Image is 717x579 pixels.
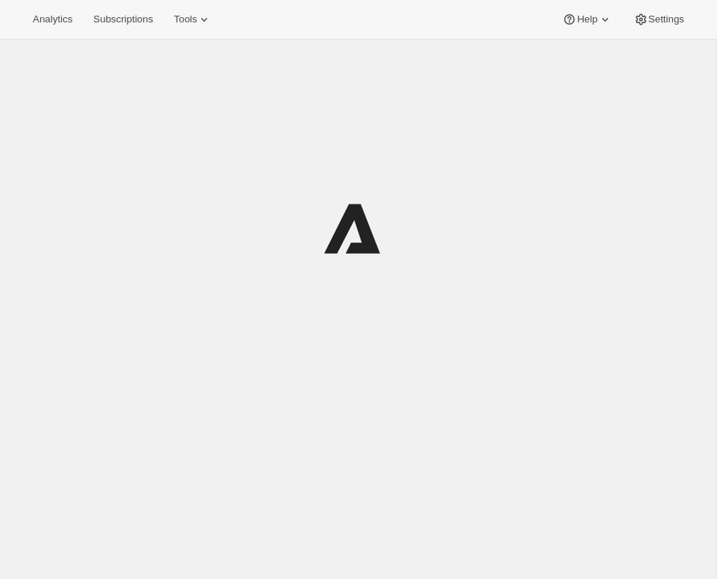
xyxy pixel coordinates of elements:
[553,9,621,30] button: Help
[24,9,81,30] button: Analytics
[93,13,153,25] span: Subscriptions
[577,13,597,25] span: Help
[33,13,72,25] span: Analytics
[625,9,693,30] button: Settings
[165,9,221,30] button: Tools
[84,9,162,30] button: Subscriptions
[174,13,197,25] span: Tools
[648,13,684,25] span: Settings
